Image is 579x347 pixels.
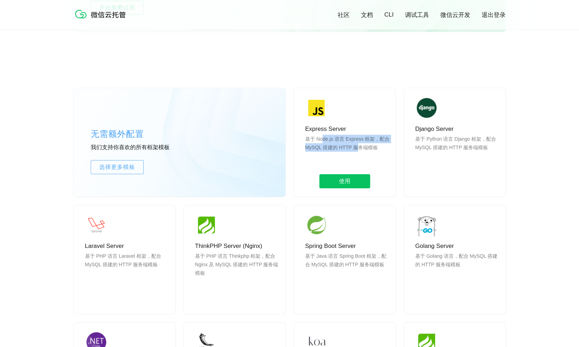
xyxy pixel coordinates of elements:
a: 调试工具 [405,11,429,19]
p: 基于 PHP 语言 Thinkphp 框架，配合 Nginx 及 MySQL 搭建的 HTTP 服务端模板 [195,252,280,286]
a: 微信云托管 [74,16,130,22]
p: Express Server [305,125,390,133]
span: 使用 [319,174,370,188]
a: CLI [384,11,393,18]
a: 文档 [361,11,373,19]
p: 基于 Node.js 语言 Express 框架，配合 MySQL 搭建的 HTTP 服务端模板 [305,135,390,169]
p: 基于 PHP 语言 Laravel 框架，配合 MySQL 搭建的 HTTP 服务端模板 [85,252,170,286]
p: Golang Server [415,242,500,250]
p: 基于 Python 语言 Django 框架，配合 MySQL 搭建的 HTTP 服务端模板 [415,135,500,169]
p: 我们支持你喜欢的所有框架模板 [91,144,197,152]
p: 基于 Java 语言 Spring Boot 框架，配合 MySQL 搭建的 HTTP 服务端模板 [305,252,390,286]
span: 选择更多模板 [91,163,143,171]
p: 无需额外配置 [91,127,197,141]
p: Django Server [415,125,500,133]
p: 基于 Golang 语言，配合 MySQL 搭建的 HTTP 服务端模板 [415,252,500,286]
p: Laravel Server [85,242,170,250]
p: ThinkPHP Server (Nginx) [195,242,280,250]
a: 退出登录 [482,11,506,19]
a: 微信云开发 [440,11,470,19]
a: 社区 [338,11,350,19]
p: Spring Boot Server [305,242,390,250]
img: 微信云托管 [74,7,130,21]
